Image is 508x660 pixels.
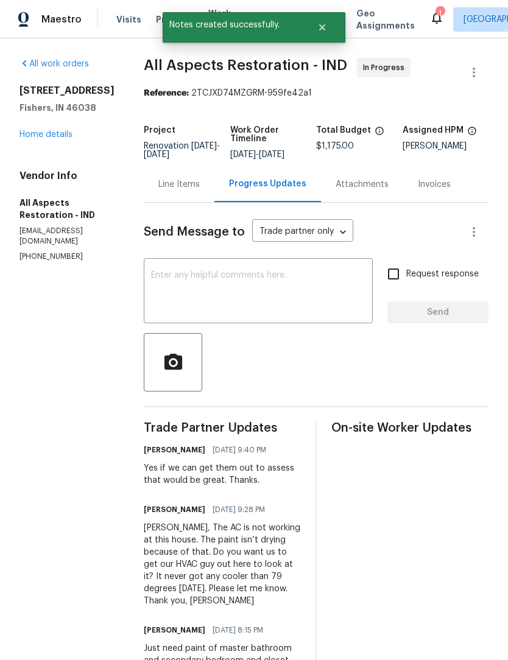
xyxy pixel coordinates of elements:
span: The total cost of line items that have been proposed by Opendoor. This sum includes line items th... [375,126,384,142]
h5: Work Order Timeline [230,126,317,143]
div: Progress Updates [229,178,306,190]
h5: Total Budget [316,126,371,135]
span: Geo Assignments [356,7,415,32]
span: The hpm assigned to this work order. [467,126,477,142]
div: 1 [436,7,444,19]
div: Invoices [418,178,451,191]
span: $1,175.00 [316,142,354,150]
span: [DATE] 8:15 PM [213,624,263,636]
h2: [STREET_ADDRESS] [19,85,115,97]
span: [DATE] 9:28 PM [213,504,265,516]
span: [DATE] [230,150,256,159]
span: Trade Partner Updates [144,422,301,434]
span: - [144,142,220,159]
span: Renovation [144,142,220,159]
span: Request response [406,268,479,281]
h4: Vendor Info [19,170,115,182]
span: [DATE] [144,150,169,159]
div: Line Items [158,178,200,191]
h6: [PERSON_NAME] [144,444,205,456]
span: [DATE] [259,150,284,159]
span: On-site Worker Updates [331,422,489,434]
p: [EMAIL_ADDRESS][DOMAIN_NAME] [19,226,115,247]
a: All work orders [19,60,89,68]
span: Maestro [41,13,82,26]
button: Close [302,15,342,40]
div: [PERSON_NAME] [403,142,489,150]
h6: [PERSON_NAME] [144,624,205,636]
span: Visits [116,13,141,26]
span: All Aspects Restoration - IND [144,58,347,72]
div: [PERSON_NAME], The AC is not working at this house. The paint isn’t drying because of that. Do yo... [144,522,301,607]
div: Trade partner only [252,222,353,242]
a: Home details [19,130,72,139]
div: Attachments [336,178,389,191]
span: [DATE] [191,142,217,150]
p: [PHONE_NUMBER] [19,251,115,262]
span: Projects [156,13,194,26]
b: Reference: [144,89,189,97]
span: [DATE] 9:40 PM [213,444,266,456]
h5: Fishers, IN 46038 [19,102,115,114]
span: Send Message to [144,226,245,238]
span: - [230,150,284,159]
h5: Project [144,126,175,135]
div: 2TCJXD74MZGRM-959fe42a1 [144,87,489,99]
span: Notes created successfully. [163,12,302,38]
h6: [PERSON_NAME] [144,504,205,516]
span: Work Orders [208,7,239,32]
h5: All Aspects Restoration - IND [19,197,115,221]
h5: Assigned HPM [403,126,464,135]
div: Yes if we can get them out to assess that would be great. Thanks. [144,462,301,486]
span: In Progress [363,61,409,74]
